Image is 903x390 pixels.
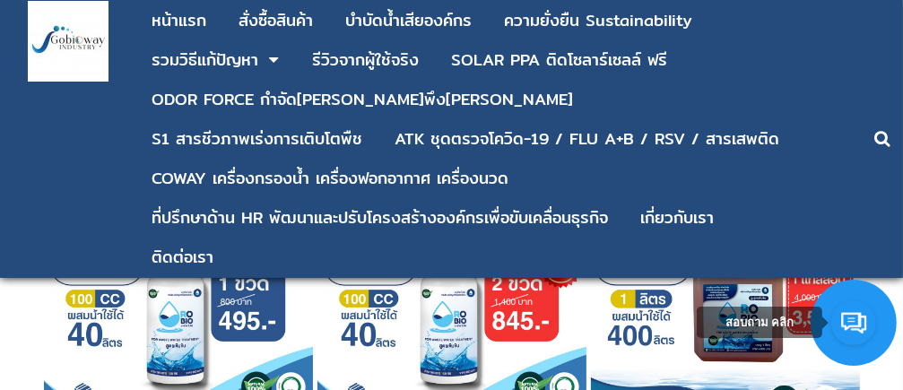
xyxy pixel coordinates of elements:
div: รีวิวจากผู้ใช้จริง [312,52,419,68]
div: บําบัดน้ำเสียองค์กร [345,13,472,29]
div: หน้าแรก [152,13,206,29]
a: หน้าแรก [152,4,206,38]
div: ความยั่งยืน Sustainability [504,13,692,29]
a: COWAY เครื่องกรองน้ำ เครื่องฟอกอากาศ เครื่องนวด [152,161,508,195]
div: ODOR FORCE กำจัด[PERSON_NAME]พึง[PERSON_NAME] [152,91,573,108]
img: large-1644130236041.jpg [28,1,109,82]
div: เกี่ยวกับเรา [640,210,714,226]
a: S1 สารชีวภาพเร่งการเติบโตพืช [152,122,362,156]
span: สอบถาม คลิก [725,316,794,329]
a: ที่ปรึกษาด้าน HR พัฒนาและปรับโครงสร้างองค์กรเพื่อขับเคลื่อนธุรกิจ [152,201,608,235]
a: บําบัดน้ำเสียองค์กร [345,4,472,38]
div: COWAY เครื่องกรองน้ำ เครื่องฟอกอากาศ เครื่องนวด [152,170,508,186]
a: รวมวิธีแก้ปัญหา [152,43,258,77]
div: สั่งซื้อสินค้า [239,13,313,29]
a: ATK ชุดตรวจโควิด-19 / FLU A+B / RSV / สารเสพติด [395,122,779,156]
a: สั่งซื้อสินค้า [239,4,313,38]
div: SOLAR PPA ติดโซลาร์เซลล์ ฟรี [451,52,667,68]
a: รีวิวจากผู้ใช้จริง [312,43,419,77]
a: ความยั่งยืน Sustainability [504,4,692,38]
div: S1 สารชีวภาพเร่งการเติบโตพืช [152,131,362,147]
a: เกี่ยวกับเรา [640,201,714,235]
a: ติดต่อเรา [152,240,213,274]
a: ODOR FORCE กำจัด[PERSON_NAME]พึง[PERSON_NAME] [152,82,573,117]
div: ติดต่อเรา [152,249,213,265]
a: SOLAR PPA ติดโซลาร์เซลล์ ฟรี [451,43,667,77]
div: ATK ชุดตรวจโควิด-19 / FLU A+B / RSV / สารเสพติด [395,131,779,147]
div: ที่ปรึกษาด้าน HR พัฒนาและปรับโครงสร้างองค์กรเพื่อขับเคลื่อนธุรกิจ [152,210,608,226]
div: รวมวิธีแก้ปัญหา [152,52,258,68]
